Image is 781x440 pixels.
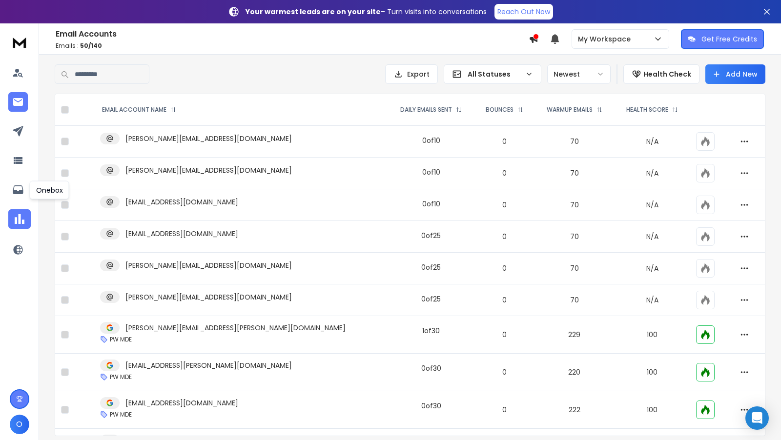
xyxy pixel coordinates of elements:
[615,391,690,429] td: 100
[125,260,292,270] p: [PERSON_NAME][EMAIL_ADDRESS][DOMAIN_NAME]
[620,263,684,273] p: N/A
[421,231,441,240] div: 0 of 25
[626,106,668,114] p: HEALTH SCORE
[422,167,440,177] div: 0 of 10
[110,411,132,419] p: PW MDE
[620,232,684,241] p: N/A
[534,126,615,158] td: 70
[534,354,615,391] td: 220
[623,64,699,84] button: Health Check
[10,33,29,51] img: logo
[534,158,615,189] td: 70
[56,28,529,40] h1: Email Accounts
[480,263,529,273] p: 0
[125,229,238,239] p: [EMAIL_ADDRESS][DOMAIN_NAME]
[534,189,615,221] td: 70
[422,199,440,209] div: 0 of 10
[400,106,452,114] p: DAILY EMAILS SENT
[578,34,635,44] p: My Workspace
[547,64,611,84] button: Newest
[620,168,684,178] p: N/A
[497,7,550,17] p: Reach Out Now
[80,41,102,50] span: 50 / 140
[10,415,29,434] button: O
[480,232,529,241] p: 0
[534,284,615,316] td: 70
[480,367,529,377] p: 0
[620,200,684,210] p: N/A
[246,7,381,17] strong: Your warmest leads are on your site
[125,134,292,143] p: [PERSON_NAME][EMAIL_ADDRESS][DOMAIN_NAME]
[421,262,441,272] div: 0 of 25
[615,316,690,354] td: 100
[480,200,529,210] p: 0
[547,106,593,114] p: WARMUP EMAILS
[534,253,615,284] td: 70
[643,69,691,79] p: Health Check
[620,137,684,146] p: N/A
[534,221,615,253] td: 70
[534,316,615,354] td: 229
[421,363,441,373] div: 0 of 30
[102,106,176,114] div: EMAIL ACCOUNT NAME
[110,336,132,343] p: PW MDE
[468,69,521,79] p: All Statuses
[620,295,684,305] p: N/A
[615,354,690,391] td: 100
[125,292,292,302] p: [PERSON_NAME][EMAIL_ADDRESS][DOMAIN_NAME]
[421,294,441,304] div: 0 of 25
[480,405,529,415] p: 0
[56,42,529,50] p: Emails :
[421,401,441,411] div: 0 of 30
[110,373,132,381] p: PW MDE
[125,360,292,370] p: [EMAIL_ADDRESS][PERSON_NAME][DOMAIN_NAME]
[745,406,769,430] div: Open Intercom Messenger
[486,106,514,114] p: BOUNCES
[480,295,529,305] p: 0
[480,330,529,340] p: 0
[125,197,238,207] p: [EMAIL_ADDRESS][DOMAIN_NAME]
[422,136,440,145] div: 0 of 10
[125,323,346,333] p: [PERSON_NAME][EMAIL_ADDRESS][PERSON_NAME][DOMAIN_NAME]
[385,64,438,84] button: Export
[494,4,553,20] a: Reach Out Now
[534,391,615,429] td: 222
[480,168,529,178] p: 0
[246,7,487,17] p: – Turn visits into conversations
[705,64,765,84] button: Add New
[422,326,440,336] div: 1 of 30
[480,137,529,146] p: 0
[125,398,238,408] p: [EMAIL_ADDRESS][DOMAIN_NAME]
[125,165,292,175] p: [PERSON_NAME][EMAIL_ADDRESS][DOMAIN_NAME]
[701,34,757,44] p: Get Free Credits
[30,181,69,200] div: Onebox
[681,29,764,49] button: Get Free Credits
